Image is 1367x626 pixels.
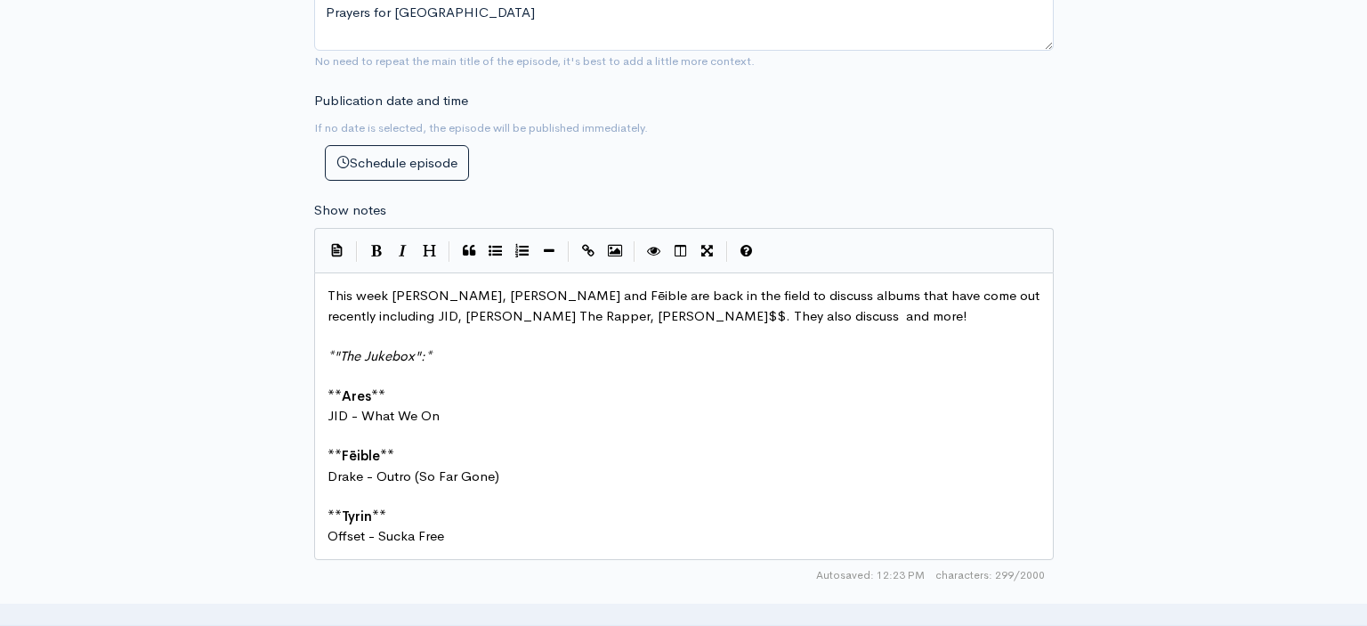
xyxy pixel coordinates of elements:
[363,238,390,264] button: Bold
[328,527,444,544] span: Offset - Sucka Free
[328,407,440,424] span: JID - What We On
[456,238,482,264] button: Quote
[634,241,635,262] i: |
[667,238,694,264] button: Toggle Side by Side
[342,508,372,524] span: Tyrin
[482,238,509,264] button: Generic List
[314,200,386,221] label: Show notes
[449,241,450,262] i: |
[328,287,1043,324] span: This week [PERSON_NAME], [PERSON_NAME] and Fēible are back in the field to discuss albums that ha...
[328,467,499,484] span: Drake - Outro (So Far Gone)
[509,238,536,264] button: Numbered List
[694,238,721,264] button: Toggle Fullscreen
[342,447,380,464] span: Fēible
[733,238,760,264] button: Markdown Guide
[325,145,469,182] button: Schedule episode
[568,241,570,262] i: |
[816,567,925,583] span: Autosaved: 12:23 PM
[935,567,1045,583] span: 299/2000
[602,238,628,264] button: Insert Image
[417,238,443,264] button: Heading
[342,387,371,404] span: Ares
[356,241,358,262] i: |
[314,53,755,69] small: No need to repeat the main title of the episode, it's best to add a little more context.
[575,238,602,264] button: Create Link
[334,347,425,364] span: "The Jukebox":
[314,120,648,135] small: If no date is selected, the episode will be published immediately.
[726,241,728,262] i: |
[641,238,667,264] button: Toggle Preview
[536,238,562,264] button: Insert Horizontal Line
[390,238,417,264] button: Italic
[324,237,351,264] button: Insert Show Notes Template
[314,91,468,111] label: Publication date and time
